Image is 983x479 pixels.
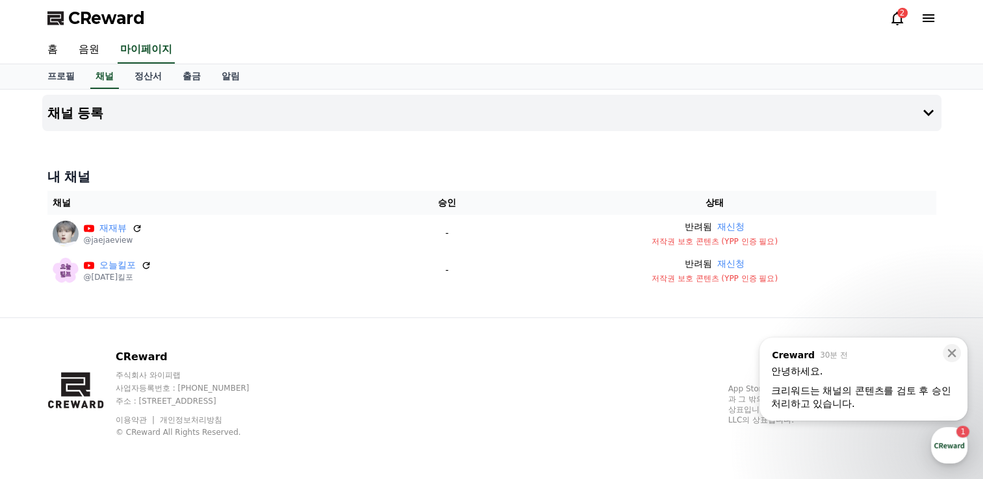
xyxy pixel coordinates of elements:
[68,8,145,29] span: CReward
[168,371,249,404] a: 설정
[37,64,85,89] a: 프로필
[116,383,274,393] p: 사업자등록번호 : [PHONE_NUMBER]
[86,371,168,404] a: 1대화
[116,415,157,424] a: 이용약관
[172,64,211,89] a: 출금
[68,36,110,64] a: 음원
[116,427,274,437] p: © CReward All Rights Reserved.
[211,64,250,89] a: 알림
[897,8,908,18] div: 2
[116,349,274,365] p: CReward
[84,272,151,282] p: @[DATE]킬포
[99,221,127,235] a: 재재뷰
[53,221,79,247] img: 재재뷰
[37,36,68,64] a: 홈
[406,227,489,240] p: -
[53,258,79,284] img: 오늘킬포
[84,235,142,245] p: @jaejaeview
[41,391,49,401] span: 홈
[118,36,175,64] a: 마이페이지
[47,106,104,120] h4: 채널 등록
[889,10,905,26] a: 2
[124,64,172,89] a: 정산서
[99,258,136,272] a: 오늘킬포
[47,167,936,186] h4: 내 채널
[4,371,86,404] a: 홈
[160,415,222,424] a: 개인정보처리방침
[685,257,712,271] p: 반려됨
[42,95,941,131] button: 채널 등록
[498,273,930,284] p: 저작권 보호 콘텐츠 (YPP 인증 필요)
[116,396,274,406] p: 주소 : [STREET_ADDRESS]
[47,8,145,29] a: CReward
[132,371,136,381] span: 1
[406,264,489,277] p: -
[116,370,274,380] p: 주식회사 와이피랩
[401,191,494,215] th: 승인
[498,236,930,247] p: 저작권 보호 콘텐츠 (YPP 인증 필요)
[728,384,936,425] p: App Store, iCloud, iCloud Drive 및 iTunes Store는 미국과 그 밖의 나라 및 지역에서 등록된 Apple Inc.의 서비스 상표입니다. Goo...
[493,191,936,215] th: 상태
[47,191,401,215] th: 채널
[685,220,712,234] p: 반려됨
[717,257,745,271] button: 재신청
[201,391,216,401] span: 설정
[90,64,119,89] a: 채널
[119,391,134,402] span: 대화
[717,220,745,234] button: 재신청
